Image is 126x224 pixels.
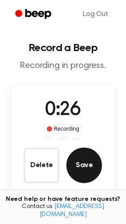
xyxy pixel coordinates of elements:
[40,204,104,218] a: [EMAIL_ADDRESS][DOMAIN_NAME]
[7,60,119,72] p: Recording in progress.
[5,203,121,219] span: Contact us
[66,148,102,183] button: Save Audio Record
[9,6,59,23] a: Beep
[7,43,119,53] h1: Record a Beep
[45,101,81,120] span: 0:26
[45,124,81,133] div: Recording
[24,148,59,183] button: Delete Audio Record
[74,4,117,25] a: Log Out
